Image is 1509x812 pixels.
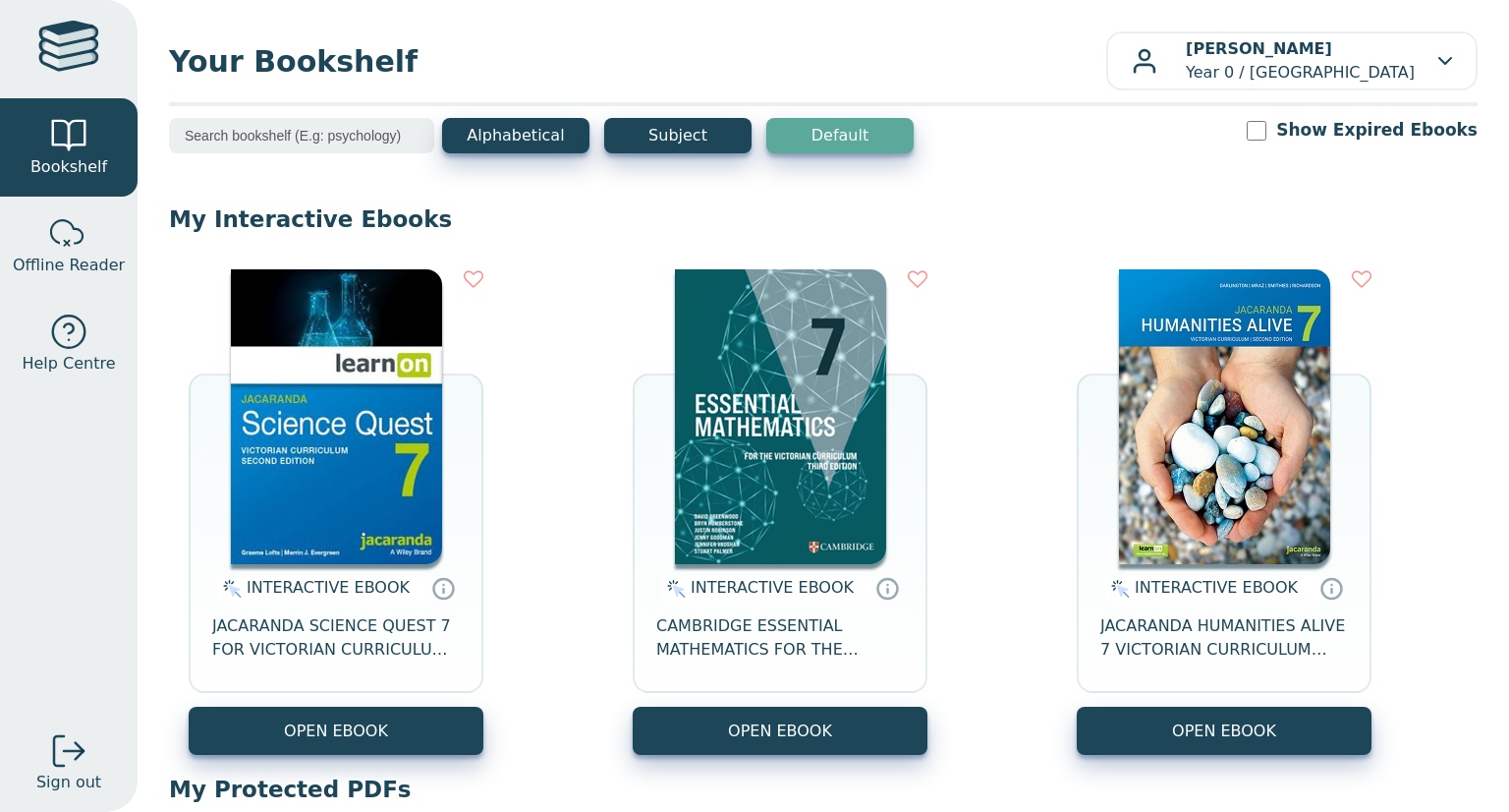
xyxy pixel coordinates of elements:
img: interactive.svg [217,577,242,601]
img: 329c5ec2-5188-ea11-a992-0272d098c78b.jpg [231,269,442,564]
span: INTERACTIVE EBOOK [691,578,854,597]
button: Default [766,118,914,153]
img: interactive.svg [1105,577,1130,601]
button: [PERSON_NAME]Year 0 / [GEOGRAPHIC_DATA] [1106,31,1478,90]
b: [PERSON_NAME] [1186,39,1332,58]
span: Offline Reader [13,254,125,277]
button: OPEN EBOOK [1077,707,1371,755]
img: 429ddfad-7b91-e911-a97e-0272d098c78b.jpg [1119,269,1330,564]
label: Show Expired Ebooks [1276,118,1478,143]
a: Interactive eBooks are accessed online via the publisher’s portal. They contain interactive resou... [875,576,899,600]
span: INTERACTIVE EBOOK [247,578,410,597]
span: CAMBRIDGE ESSENTIAL MATHEMATICS FOR THE VICTORIAN CURRICULUM YEAR 7 EBOOK 3E [656,614,904,662]
span: JACARANDA HUMANITIES ALIVE 7 VICTORIAN CURRICULUM LEARNON EBOOK 2E [1100,614,1348,662]
button: OPEN EBOOK [633,707,927,755]
span: Bookshelf [30,155,107,179]
span: JACARANDA SCIENCE QUEST 7 FOR VICTORIAN CURRICULUM LEARNON 2E EBOOK [212,614,460,662]
img: a4cdec38-c0cf-47c5-bca4-515c5eb7b3e9.png [675,269,886,564]
span: INTERACTIVE EBOOK [1135,578,1298,597]
p: My Protected PDFs [169,775,1478,804]
input: Search bookshelf (E.g: psychology) [169,118,434,153]
p: My Interactive Ebooks [169,204,1478,234]
button: Alphabetical [442,118,589,153]
button: Subject [604,118,752,153]
a: Interactive eBooks are accessed online via the publisher’s portal. They contain interactive resou... [1319,576,1343,600]
button: OPEN EBOOK [189,707,483,755]
span: Your Bookshelf [169,39,1106,84]
span: Help Centre [22,352,115,376]
p: Year 0 / [GEOGRAPHIC_DATA] [1186,37,1415,85]
a: Interactive eBooks are accessed online via the publisher’s portal. They contain interactive resou... [431,576,455,600]
span: Sign out [36,771,101,794]
img: interactive.svg [661,577,686,601]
